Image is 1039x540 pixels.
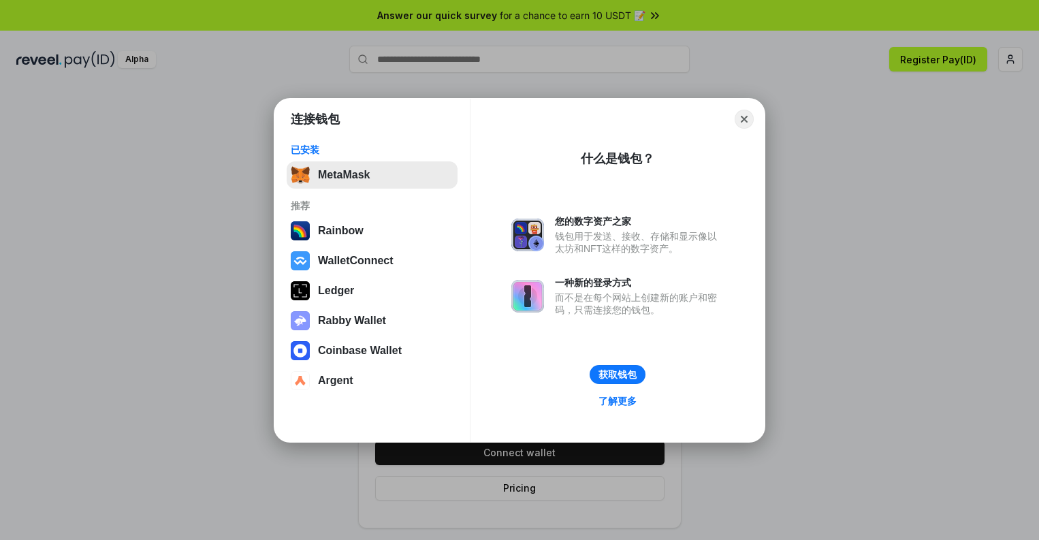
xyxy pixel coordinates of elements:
button: Close [735,110,754,129]
div: 而不是在每个网站上创建新的账户和密码，只需连接您的钱包。 [555,291,724,316]
div: Argent [318,375,353,387]
img: svg+xml,%3Csvg%20xmlns%3D%22http%3A%2F%2Fwww.w3.org%2F2000%2Fsvg%22%20fill%3D%22none%22%20viewBox... [291,311,310,330]
button: Rabby Wallet [287,307,458,334]
button: 获取钱包 [590,365,645,384]
a: 了解更多 [590,392,645,410]
div: 钱包用于发送、接收、存储和显示像以太坊和NFT这样的数字资产。 [555,230,724,255]
div: Rabby Wallet [318,315,386,327]
button: Rainbow [287,217,458,244]
button: MetaMask [287,161,458,189]
img: svg+xml,%3Csvg%20width%3D%2228%22%20height%3D%2228%22%20viewBox%3D%220%200%2028%2028%22%20fill%3D... [291,371,310,390]
button: Ledger [287,277,458,304]
img: svg+xml,%3Csvg%20width%3D%2228%22%20height%3D%2228%22%20viewBox%3D%220%200%2028%2028%22%20fill%3D... [291,341,310,360]
div: 获取钱包 [598,368,637,381]
div: 您的数字资产之家 [555,215,724,227]
button: WalletConnect [287,247,458,274]
img: svg+xml,%3Csvg%20xmlns%3D%22http%3A%2F%2Fwww.w3.org%2F2000%2Fsvg%22%20fill%3D%22none%22%20viewBox... [511,219,544,251]
div: Rainbow [318,225,364,237]
div: 已安装 [291,144,453,156]
img: svg+xml,%3Csvg%20xmlns%3D%22http%3A%2F%2Fwww.w3.org%2F2000%2Fsvg%22%20fill%3D%22none%22%20viewBox... [511,280,544,313]
img: svg+xml,%3Csvg%20width%3D%22120%22%20height%3D%22120%22%20viewBox%3D%220%200%20120%20120%22%20fil... [291,221,310,240]
img: svg+xml,%3Csvg%20xmlns%3D%22http%3A%2F%2Fwww.w3.org%2F2000%2Fsvg%22%20width%3D%2228%22%20height%3... [291,281,310,300]
button: Argent [287,367,458,394]
img: svg+xml,%3Csvg%20width%3D%2228%22%20height%3D%2228%22%20viewBox%3D%220%200%2028%2028%22%20fill%3D... [291,251,310,270]
img: svg+xml,%3Csvg%20fill%3D%22none%22%20height%3D%2233%22%20viewBox%3D%220%200%2035%2033%22%20width%... [291,165,310,185]
h1: 连接钱包 [291,111,340,127]
div: 什么是钱包？ [581,150,654,167]
div: 一种新的登录方式 [555,276,724,289]
div: 了解更多 [598,395,637,407]
div: WalletConnect [318,255,394,267]
div: 推荐 [291,200,453,212]
div: MetaMask [318,169,370,181]
div: Ledger [318,285,354,297]
div: Coinbase Wallet [318,345,402,357]
button: Coinbase Wallet [287,337,458,364]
